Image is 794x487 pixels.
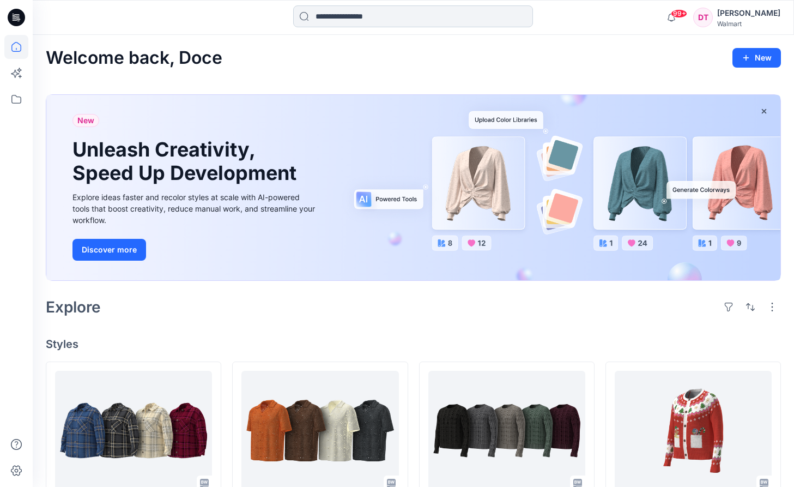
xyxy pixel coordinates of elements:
div: Explore ideas faster and recolor styles at scale with AI-powered tools that boost creativity, red... [72,191,318,226]
span: 99+ [671,9,687,18]
div: Walmart [717,20,780,28]
div: [PERSON_NAME] [717,7,780,20]
span: New [77,114,94,127]
h4: Styles [46,338,781,351]
h2: Explore [46,298,101,316]
a: Discover more [72,239,318,261]
button: New [732,48,781,68]
div: DT [693,8,713,27]
h2: Welcome back, Doce [46,48,222,68]
button: Discover more [72,239,146,261]
h1: Unleash Creativity, Speed Up Development [72,138,301,185]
